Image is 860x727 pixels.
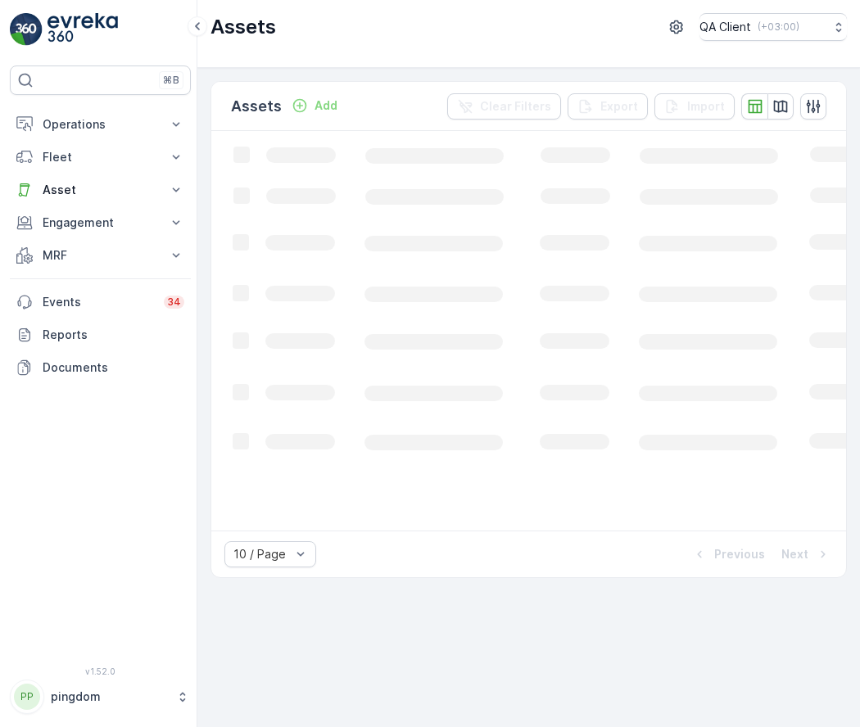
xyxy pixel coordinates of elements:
[10,141,191,174] button: Fleet
[167,296,181,309] p: 34
[14,684,40,710] div: PP
[10,351,191,384] a: Documents
[210,14,276,40] p: Assets
[285,96,344,115] button: Add
[10,13,43,46] img: logo
[10,239,191,272] button: MRF
[10,108,191,141] button: Operations
[10,206,191,239] button: Engagement
[43,182,158,198] p: Asset
[43,214,158,231] p: Engagement
[163,74,179,87] p: ⌘B
[654,93,735,120] button: Import
[699,19,751,35] p: QA Client
[447,93,561,120] button: Clear Filters
[780,544,833,564] button: Next
[714,546,765,562] p: Previous
[10,286,191,318] a: Events34
[600,98,638,115] p: Export
[231,95,282,118] p: Assets
[315,97,337,114] p: Add
[43,247,158,264] p: MRF
[781,546,808,562] p: Next
[10,666,191,676] span: v 1.52.0
[48,13,118,46] img: logo_light-DOdMpM7g.png
[43,116,158,133] p: Operations
[568,93,648,120] button: Export
[43,294,154,310] p: Events
[480,98,551,115] p: Clear Filters
[687,98,725,115] p: Import
[699,13,847,41] button: QA Client(+03:00)
[43,327,184,343] p: Reports
[10,174,191,206] button: Asset
[690,544,767,564] button: Previous
[51,689,168,705] p: pingdom
[43,359,184,376] p: Documents
[10,680,191,714] button: PPpingdom
[43,149,158,165] p: Fleet
[758,20,799,34] p: ( +03:00 )
[10,318,191,351] a: Reports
